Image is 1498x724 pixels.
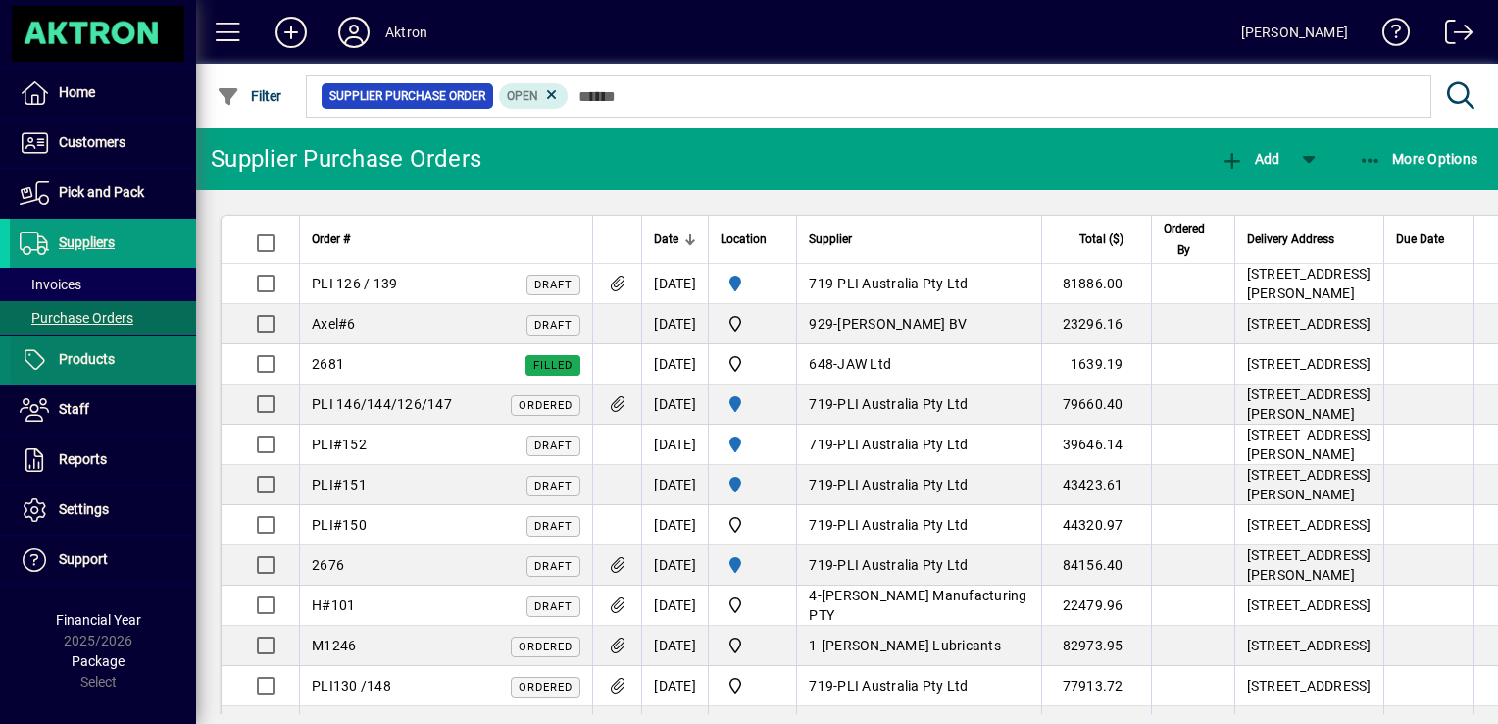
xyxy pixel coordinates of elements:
td: [DATE] [641,545,708,586]
span: [PERSON_NAME] BV [837,316,967,332]
button: More Options [1354,141,1483,177]
a: Settings [10,486,196,535]
span: HAMILTON [721,433,784,456]
span: HAMILTON [721,392,784,416]
div: Supplier Purchase Orders [211,143,481,175]
td: [DATE] [641,505,708,545]
span: Central [721,674,784,698]
a: Products [10,336,196,385]
button: Add [260,15,323,50]
button: Profile [323,15,385,50]
span: Invoices [20,277,81,292]
td: - [796,505,1041,545]
span: Financial Year [56,612,141,628]
span: PLI 126 / 139 [312,276,397,291]
span: Draft [534,600,573,613]
span: PLI Australia Pty Ltd [837,437,968,452]
a: Staff [10,386,196,435]
span: [PERSON_NAME] Manufacturing PTY [809,588,1026,623]
td: [DATE] [641,425,708,465]
span: JAW Ltd [837,356,891,372]
span: Due Date [1396,229,1444,250]
div: Supplier [809,229,1029,250]
span: PLI130 /148 [312,678,391,694]
td: - [796,344,1041,385]
span: Customers [59,134,125,150]
td: - [796,425,1041,465]
td: 79660.40 [1041,385,1150,425]
span: Ordered [519,681,573,694]
span: 719 [809,437,833,452]
span: PLI Australia Pty Ltd [837,276,968,291]
span: HAMILTON [721,473,784,496]
span: 719 [809,557,833,573]
span: Support [59,551,108,567]
span: Filter [217,88,282,104]
span: 719 [809,396,833,412]
span: Central [721,513,784,537]
span: 719 [809,678,833,694]
span: 719 [809,517,833,533]
div: Order # [312,229,580,250]
span: Ordered [519,641,573,653]
span: Central [721,352,784,376]
td: - [796,666,1041,706]
span: Add [1221,151,1279,167]
div: Date [654,229,696,250]
td: [DATE] [641,586,708,626]
span: Total ($) [1079,229,1123,250]
a: Reports [10,436,196,485]
span: Draft [534,279,573,291]
td: 43423.61 [1041,465,1150,505]
span: H#101 [312,597,355,613]
td: - [796,465,1041,505]
td: - [796,385,1041,425]
td: [DATE] [641,666,708,706]
span: PLI#151 [312,477,367,492]
td: [DATE] [641,465,708,505]
span: More Options [1359,151,1478,167]
td: - [796,304,1041,344]
span: Draft [534,319,573,332]
span: 2681 [312,356,344,372]
span: Filled [533,359,573,372]
span: 4 [809,588,817,603]
div: Due Date [1396,229,1462,250]
span: Products [59,351,115,367]
span: PLI 146/144/126/147 [312,396,452,412]
span: Axel#6 [312,316,356,332]
div: Aktron [385,17,427,48]
td: 39646.14 [1041,425,1150,465]
td: 81886.00 [1041,264,1150,304]
span: HAMILTON [721,272,784,295]
span: PLI Australia Pty Ltd [837,517,968,533]
td: [STREET_ADDRESS] [1234,626,1383,666]
td: [DATE] [641,385,708,425]
div: Total ($) [1054,229,1140,250]
div: Location [721,229,784,250]
td: [STREET_ADDRESS] [1234,304,1383,344]
div: Ordered By [1164,218,1223,261]
span: PLI#152 [312,437,367,452]
span: Central [721,634,784,657]
td: [DATE] [641,344,708,385]
span: Central [721,594,784,617]
a: Knowledge Base [1368,4,1411,68]
mat-chip: Completion Status: Open [499,83,569,109]
span: 648 [809,356,833,372]
span: 2676 [312,557,344,573]
span: 719 [809,276,833,291]
span: Draft [534,560,573,573]
td: 1639.19 [1041,344,1150,385]
span: Location [721,229,767,250]
span: Package [72,653,125,669]
span: Draft [534,480,573,492]
span: Open [507,89,538,103]
span: Pick and Pack [59,184,144,200]
span: Supplier Purchase Order [329,86,485,106]
span: Draft [534,440,573,452]
span: PLI Australia Pty Ltd [837,557,968,573]
span: 719 [809,477,833,492]
span: Order # [312,229,350,250]
td: 84156.40 [1041,545,1150,586]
